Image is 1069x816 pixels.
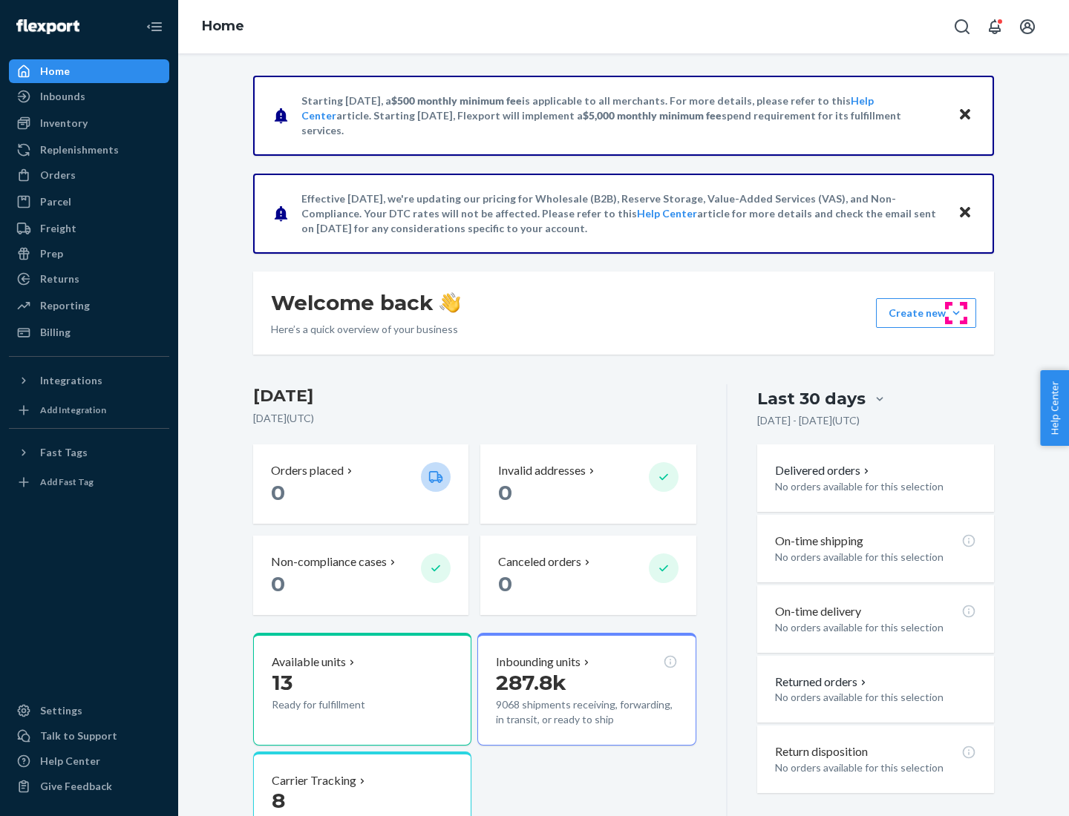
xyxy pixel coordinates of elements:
[40,703,82,718] div: Settings
[9,217,169,240] a: Freight
[637,207,697,220] a: Help Center
[271,553,387,570] p: Non-compliance cases
[876,298,976,328] button: Create new
[140,12,169,42] button: Close Navigation
[496,670,566,695] span: 287.8k
[775,620,976,635] p: No orders available for this selection
[775,603,861,620] p: On-time delivery
[775,690,976,705] p: No orders available for this selection
[40,728,117,743] div: Talk to Support
[40,168,76,182] div: Orders
[40,779,112,794] div: Give Feedback
[980,12,1010,42] button: Open notifications
[955,105,975,126] button: Close
[757,387,866,410] div: Last 30 days
[9,267,169,291] a: Returns
[40,325,71,340] div: Billing
[272,788,285,813] span: 8
[480,444,696,524] button: Invalid addresses 0
[253,411,696,426] p: [DATE] ( UTC )
[253,384,696,408] h3: [DATE]
[9,724,169,748] a: Talk to Support
[40,445,88,460] div: Fast Tags
[9,749,169,773] a: Help Center
[272,697,409,712] p: Ready for fulfillment
[40,89,85,104] div: Inbounds
[947,12,977,42] button: Open Search Box
[190,5,256,48] ol: breadcrumbs
[498,462,586,479] p: Invalid addresses
[271,289,460,316] h1: Welcome back
[1013,12,1042,42] button: Open account menu
[271,462,344,479] p: Orders placed
[9,59,169,83] a: Home
[757,413,860,428] p: [DATE] - [DATE] ( UTC )
[40,221,76,236] div: Freight
[40,272,79,286] div: Returns
[202,18,244,34] a: Home
[498,571,512,596] span: 0
[9,242,169,266] a: Prep
[496,697,677,727] p: 9068 shipments receiving, forwarding, in transit, or ready to ship
[9,398,169,422] a: Add Integration
[40,142,119,157] div: Replenishments
[253,444,468,524] button: Orders placed 0
[40,116,88,131] div: Inventory
[40,476,94,488] div: Add Fast Tag
[9,138,169,162] a: Replenishments
[40,754,100,769] div: Help Center
[272,772,356,789] p: Carrier Tracking
[253,633,471,746] button: Available units13Ready for fulfillment
[391,94,522,107] span: $500 monthly minimum fee
[775,550,976,565] p: No orders available for this selection
[496,654,581,671] p: Inbounding units
[480,536,696,615] button: Canceled orders 0
[775,743,868,760] p: Return disposition
[498,553,581,570] p: Canceled orders
[775,462,872,479] button: Delivered orders
[9,470,169,494] a: Add Fast Tag
[9,774,169,798] button: Give Feedback
[439,292,460,313] img: hand-wave emoji
[775,479,976,494] p: No orders available for this selection
[40,64,70,79] div: Home
[9,111,169,135] a: Inventory
[271,480,285,505] span: 0
[775,533,863,550] p: On-time shipping
[271,322,460,337] p: Here’s a quick overview of your business
[1040,370,1069,446] button: Help Center
[9,369,169,392] button: Integrations
[40,246,63,261] div: Prep
[9,441,169,464] button: Fast Tags
[9,163,169,187] a: Orders
[498,480,512,505] span: 0
[40,373,102,388] div: Integrations
[16,19,79,34] img: Flexport logo
[9,294,169,317] a: Reporting
[253,536,468,615] button: Non-compliance cases 0
[583,109,722,122] span: $5,000 monthly minimum fee
[272,670,292,695] span: 13
[40,404,106,416] div: Add Integration
[40,298,90,313] div: Reporting
[775,674,869,691] button: Returned orders
[9,320,169,344] a: Billing
[775,760,976,775] p: No orders available for this selection
[301,191,944,236] p: Effective [DATE], we're updating our pricing for Wholesale (B2B), Reserve Storage, Value-Added Se...
[477,633,696,746] button: Inbounding units287.8k9068 shipments receiving, forwarding, in transit, or ready to ship
[271,571,285,596] span: 0
[9,699,169,723] a: Settings
[40,194,71,209] div: Parcel
[9,190,169,214] a: Parcel
[301,93,944,138] p: Starting [DATE], a is applicable to all merchants. For more details, please refer to this article...
[272,654,346,671] p: Available units
[9,85,169,108] a: Inbounds
[955,203,975,224] button: Close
